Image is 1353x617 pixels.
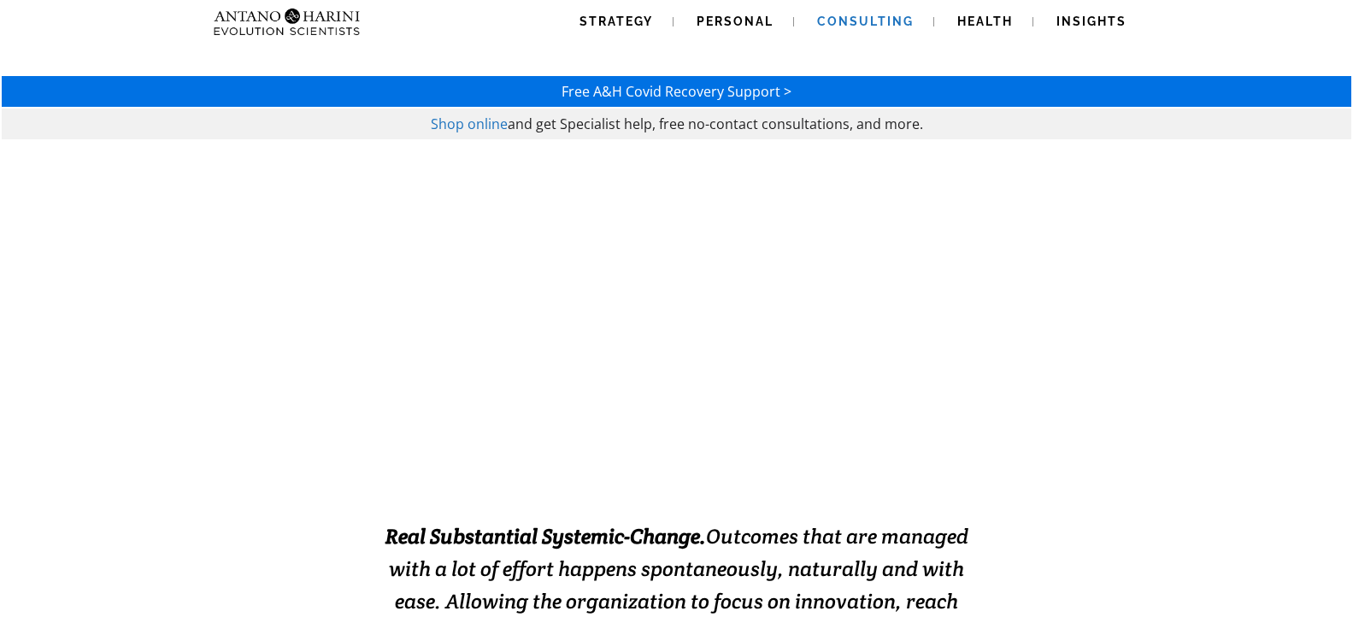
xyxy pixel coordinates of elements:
span: Health [957,15,1013,28]
span: Insights [1056,15,1127,28]
span: Strategy [579,15,653,28]
span: and get Specialist help, free no-contact consultations, and more. [508,115,923,133]
strong: EXCELLENCE INSTALLATION. ENABLED. [334,416,1019,458]
strong: Real Substantial Systemic-Change. [385,523,706,549]
span: Consulting [817,15,914,28]
span: Personal [697,15,774,28]
a: Shop online [431,115,508,133]
a: Free A&H Covid Recovery Support > [562,82,791,101]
